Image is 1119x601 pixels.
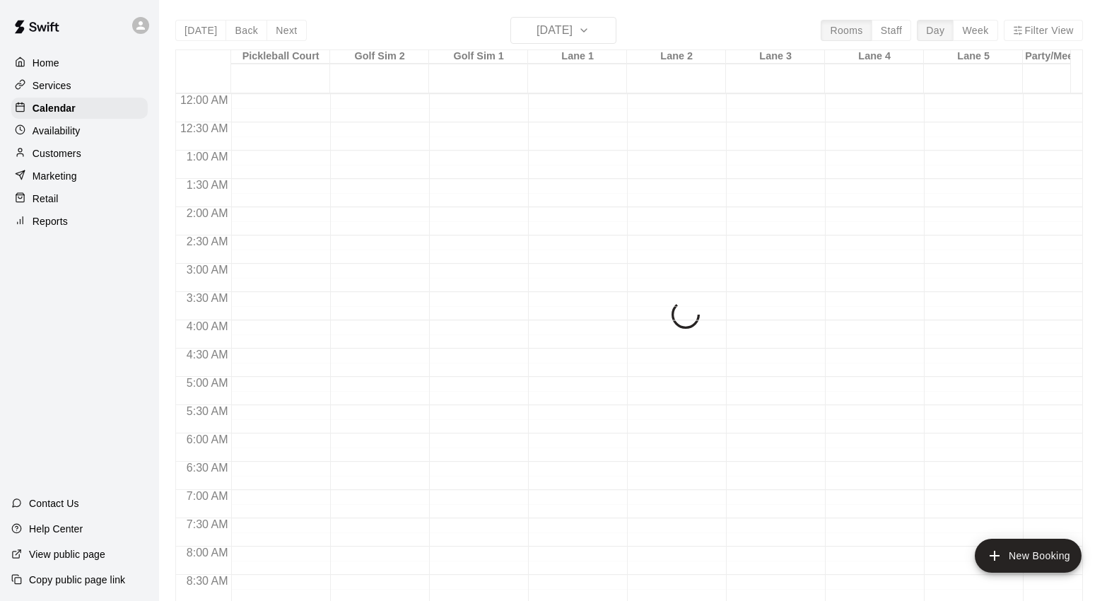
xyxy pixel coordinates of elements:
[183,462,232,474] span: 6:30 AM
[33,146,81,161] p: Customers
[33,101,76,115] p: Calendar
[11,98,148,119] a: Calendar
[11,188,148,209] a: Retail
[33,78,71,93] p: Services
[183,377,232,389] span: 5:00 AM
[33,124,81,138] p: Availability
[183,349,232,361] span: 4:30 AM
[183,518,232,530] span: 7:30 AM
[183,151,232,163] span: 1:00 AM
[183,433,232,445] span: 6:00 AM
[33,169,77,183] p: Marketing
[11,52,148,74] a: Home
[528,50,627,64] div: Lane 1
[183,405,232,417] span: 5:30 AM
[183,207,232,219] span: 2:00 AM
[29,573,125,587] p: Copy public page link
[429,50,528,64] div: Golf Sim 1
[29,522,83,536] p: Help Center
[183,264,232,276] span: 3:00 AM
[33,214,68,228] p: Reports
[11,75,148,96] a: Services
[11,211,148,232] a: Reports
[183,179,232,191] span: 1:30 AM
[627,50,726,64] div: Lane 2
[975,539,1082,573] button: add
[33,192,59,206] p: Retail
[183,490,232,502] span: 7:00 AM
[231,50,330,64] div: Pickleball Court
[330,50,429,64] div: Golf Sim 2
[183,547,232,559] span: 8:00 AM
[33,56,59,70] p: Home
[183,320,232,332] span: 4:00 AM
[825,50,924,64] div: Lane 4
[183,235,232,247] span: 2:30 AM
[29,547,105,561] p: View public page
[183,292,232,304] span: 3:30 AM
[177,122,232,134] span: 12:30 AM
[924,50,1023,64] div: Lane 5
[726,50,825,64] div: Lane 3
[11,143,148,164] a: Customers
[183,575,232,587] span: 8:30 AM
[177,94,232,106] span: 12:00 AM
[11,165,148,187] a: Marketing
[29,496,79,510] p: Contact Us
[11,120,148,141] a: Availability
